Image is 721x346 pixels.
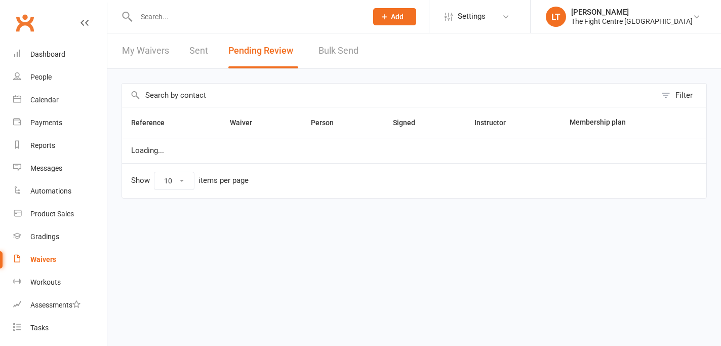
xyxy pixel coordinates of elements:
div: Payments [30,119,62,127]
div: Workouts [30,278,61,286]
a: Gradings [13,225,107,248]
span: Signed [393,119,426,127]
input: Search... [133,10,360,24]
a: People [13,66,107,89]
a: Product Sales [13,203,107,225]
a: Bulk Send [318,33,358,68]
a: Messages [13,157,107,180]
span: Settings [458,5,486,28]
div: Filter [675,89,693,101]
a: Clubworx [12,10,37,35]
a: Calendar [13,89,107,111]
span: Reference [131,119,176,127]
div: Gradings [30,233,59,241]
div: The Fight Centre [GEOGRAPHIC_DATA] [571,17,693,26]
a: Payments [13,111,107,134]
a: Sent [189,33,208,68]
th: Membership plan [560,107,677,138]
div: Calendar [30,96,59,104]
a: My Waivers [122,33,169,68]
a: Tasks [13,317,107,339]
div: [PERSON_NAME] [571,8,693,17]
button: Person [311,117,345,129]
input: Search by contact [122,84,656,107]
a: Automations [13,180,107,203]
button: Reference [131,117,176,129]
div: Messages [30,164,62,172]
div: items per page [198,176,249,185]
a: Reports [13,134,107,157]
div: Tasks [30,324,49,332]
button: Waiver [230,117,263,129]
button: Add [373,8,416,25]
span: Person [311,119,345,127]
div: Reports [30,141,55,149]
div: LT [546,7,566,27]
button: Signed [393,117,426,129]
td: Loading... [122,138,706,163]
div: Show [131,172,249,190]
button: Instructor [474,117,517,129]
button: Pending Review [228,33,298,68]
a: Dashboard [13,43,107,66]
span: Add [391,13,404,21]
div: Automations [30,187,71,195]
div: Assessments [30,301,81,309]
a: Waivers [13,248,107,271]
button: Filter [656,84,706,107]
div: Product Sales [30,210,74,218]
div: People [30,73,52,81]
a: Workouts [13,271,107,294]
a: Assessments [13,294,107,317]
div: Dashboard [30,50,65,58]
span: Waiver [230,119,263,127]
div: Waivers [30,255,56,263]
span: Instructor [474,119,517,127]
